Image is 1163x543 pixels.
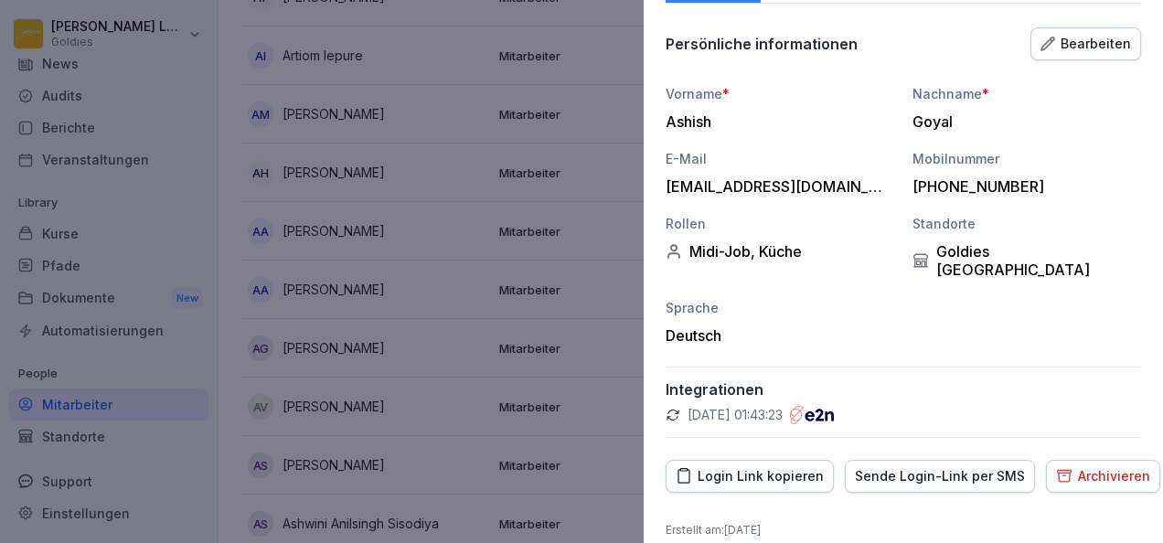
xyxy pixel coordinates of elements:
div: Mobilnummer [912,149,1141,168]
button: Archivieren [1046,460,1160,493]
div: Goyal [912,112,1132,131]
img: e2n.png [790,406,834,424]
div: Ashish [666,112,885,131]
div: Midi-Job, Küche [666,242,894,261]
div: [PHONE_NUMBER] [912,177,1132,196]
div: [EMAIL_ADDRESS][DOMAIN_NAME] [666,177,885,196]
div: Standorte [912,214,1141,233]
div: Sende Login-Link per SMS [855,466,1025,486]
div: Deutsch [666,326,894,345]
div: Login Link kopieren [676,466,824,486]
button: Login Link kopieren [666,460,834,493]
div: Nachname [912,84,1141,103]
div: E-Mail [666,149,894,168]
p: Persönliche informationen [666,35,858,53]
div: Vorname [666,84,894,103]
button: Sende Login-Link per SMS [845,460,1035,493]
div: Archivieren [1056,466,1150,486]
p: Integrationen [666,380,1141,399]
div: Rollen [666,214,894,233]
div: Goldies [GEOGRAPHIC_DATA] [912,242,1141,279]
div: Sprache [666,298,894,317]
button: Bearbeiten [1030,27,1141,60]
div: Bearbeiten [1040,34,1131,54]
p: Erstellt am : [DATE] [666,522,1141,538]
p: [DATE] 01:43:23 [688,406,783,424]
